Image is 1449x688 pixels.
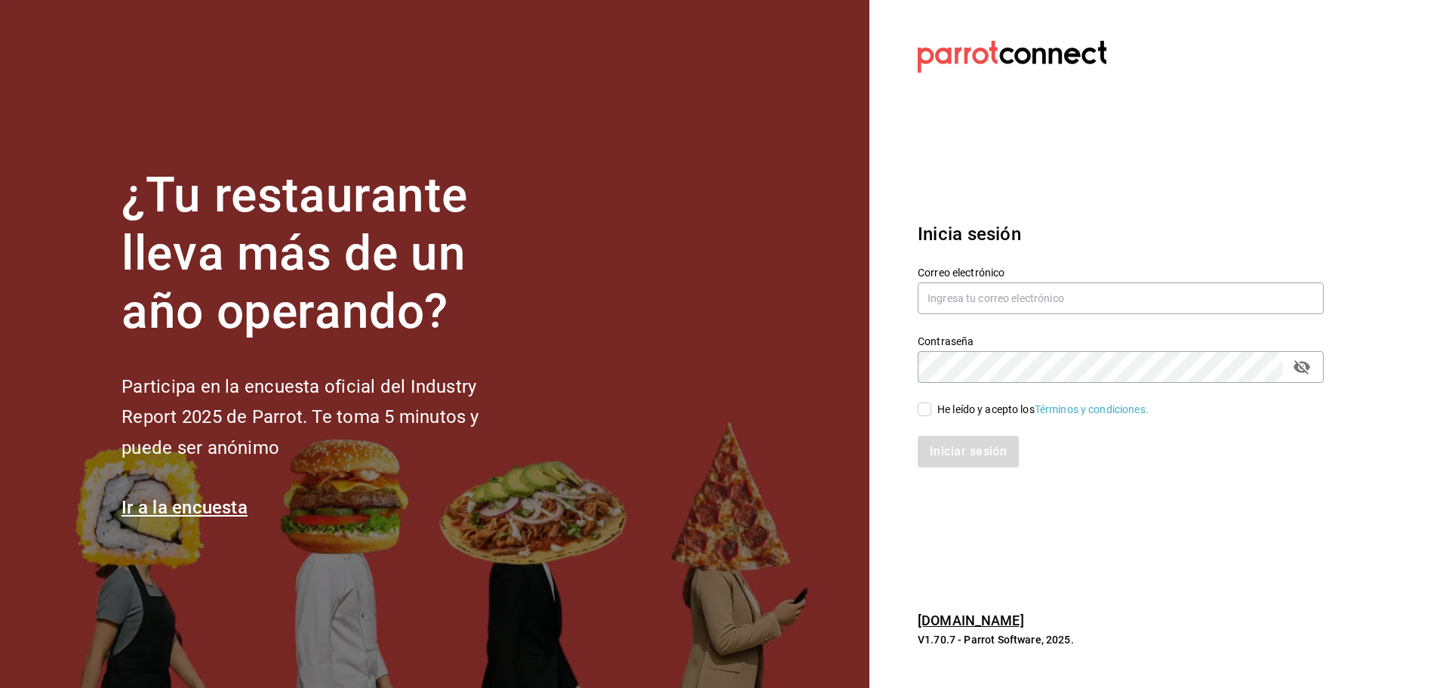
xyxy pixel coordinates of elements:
[918,612,1024,628] a: [DOMAIN_NAME]
[918,267,1324,278] label: Correo electrónico
[918,282,1324,314] input: Ingresa tu correo electrónico
[122,372,529,464] h2: Participa en la encuesta oficial del Industry Report 2025 de Parrot. Te toma 5 minutos y puede se...
[918,221,1324,248] h3: Inicia sesión
[122,497,248,518] a: Ir a la encuesta
[918,632,1324,647] p: V1.70.7 - Parrot Software, 2025.
[1035,403,1149,415] a: Términos y condiciones.
[918,336,1324,347] label: Contraseña
[122,167,529,341] h1: ¿Tu restaurante lleva más de un año operando?
[1289,354,1315,380] button: passwordField
[937,402,1149,418] div: He leído y acepto los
